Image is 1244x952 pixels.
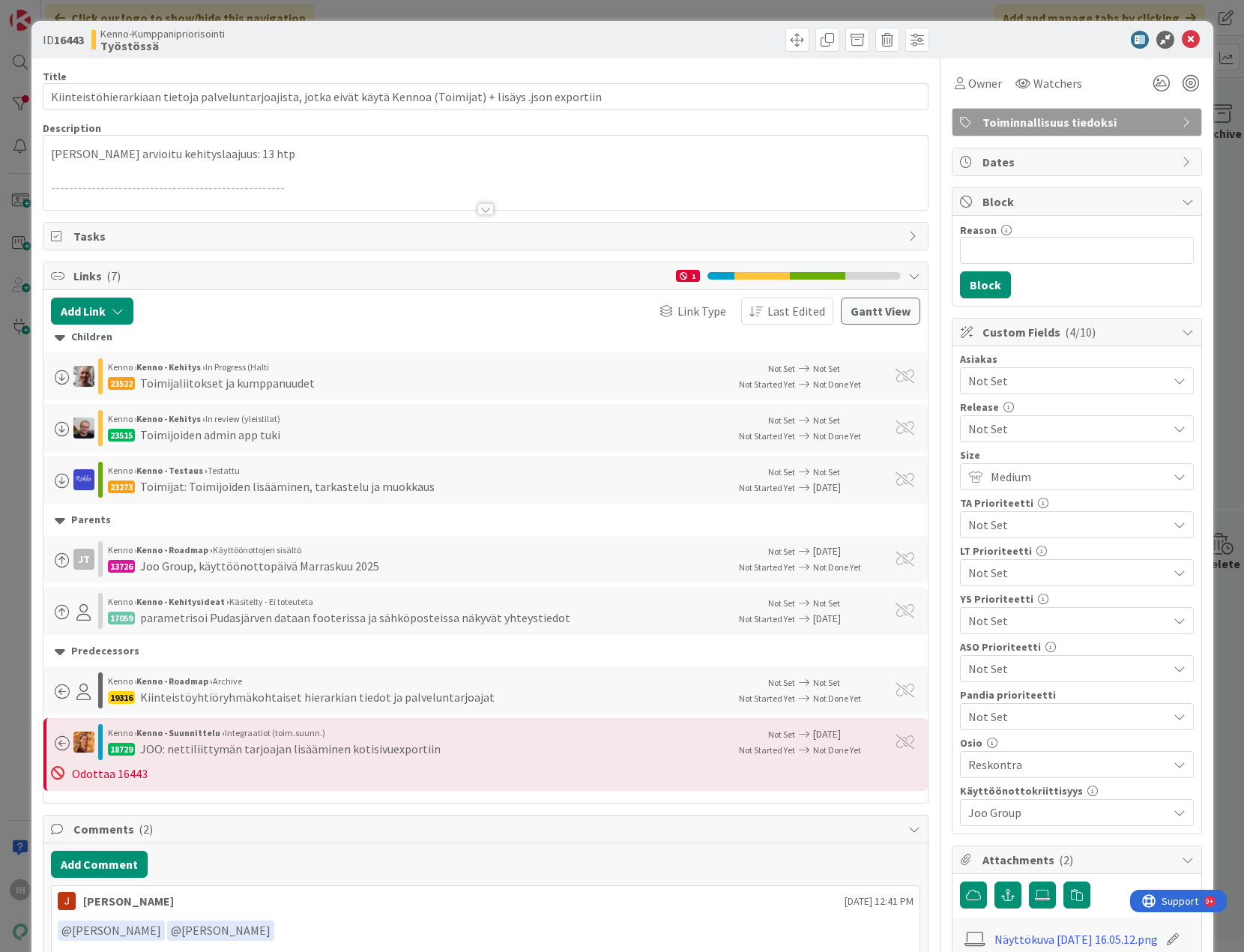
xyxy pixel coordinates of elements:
span: [DATE] [813,480,879,495]
span: Kenno › [108,465,136,476]
span: Kenno › [108,727,136,738]
p: [PERSON_NAME] arvioitu kehityslaajuus: 13 htp [51,145,920,163]
span: @ [61,923,72,938]
span: Käsitelty - Ei toteuteta [229,596,313,607]
b: Kenno - Kehitys › [136,361,205,373]
span: Not Set [968,514,1160,535]
div: 13726 [108,560,135,573]
span: Not Done Yet [813,693,861,704]
span: Link Type [677,302,726,320]
span: Not Set [968,706,1160,727]
span: Support [31,2,68,20]
b: Kenno - Kehitys › [136,413,205,424]
span: [DATE] [813,726,879,742]
span: Attachments [982,851,1174,869]
div: LT Prioriteetti [960,546,1194,556]
span: Block [982,193,1174,211]
span: Reskontra [968,756,1168,774]
div: JT [73,549,94,570]
span: ID [43,31,84,49]
div: Toimijoiden admin app tuki [140,426,280,444]
span: [DATE] 12:41 PM [845,894,914,909]
span: Kenno › [108,675,136,687]
label: Title [43,70,67,83]
span: Not Started Yet [739,693,795,704]
img: JM [58,892,76,910]
span: Not Done Yet [813,379,861,390]
span: Not Set [768,415,795,426]
span: Not Set [813,363,840,374]
span: Testattu [208,465,240,476]
div: Release [960,402,1194,412]
img: JH [73,418,94,439]
b: 16443 [54,32,84,47]
button: Block [960,271,1011,298]
div: Toimijat: Toimijoiden lisääminen, tarkastelu ja muokkaus [140,477,435,495]
span: ( 7 ) [106,268,121,283]
span: Medium [991,466,1160,487]
div: parametrisoi Pudasjärven dataan footerissa ja sähköposteissa näkyvät yhteystiedot [140,609,570,627]
span: Not Set [968,562,1160,583]
span: Not Set [813,415,840,426]
span: Kenno › [108,596,136,607]
input: type card name here... [43,83,929,110]
div: 1 [676,270,700,282]
span: Not Set [768,363,795,374]
span: Not Set [813,677,840,688]
div: 23522 [108,377,135,390]
span: Not Set [968,610,1160,631]
span: Not Set [768,677,795,688]
img: TL [73,732,94,753]
button: Gantt View [841,298,920,325]
span: Käyttöönottojen sisältö [213,544,301,555]
span: Not Set [813,466,840,477]
button: Last Edited [741,298,833,325]
button: Add Link [51,298,133,325]
span: Joo Group [968,804,1168,822]
span: Not Started Yet [739,482,795,493]
b: Kenno - Roadmap › [136,544,213,555]
span: ( 2 ) [139,822,153,837]
span: @ [171,923,181,938]
span: Not Set [968,420,1168,438]
span: Not Started Yet [739,430,795,442]
div: Children [55,329,917,346]
span: Not Done Yet [813,430,861,442]
span: [DATE] [813,611,879,627]
div: [PERSON_NAME] [83,892,174,910]
span: Not Set [768,546,795,557]
span: ( 4/10 ) [1065,325,1096,340]
span: Description [43,121,101,135]
span: Not Set [968,658,1160,679]
span: Watchers [1033,74,1082,92]
b: Kenno - Roadmap › [136,675,213,687]
div: Parents [55,512,917,528]
span: Kenno › [108,361,136,373]
span: Kenno › [108,413,136,424]
span: Archive [213,675,242,687]
div: 23515 [108,429,135,442]
div: Size [960,450,1194,460]
span: Not Set [968,372,1168,390]
span: Owner [968,74,1002,92]
div: YS Prioriteetti [960,594,1194,604]
span: Dates [982,153,1174,171]
span: Not Set [768,466,795,477]
div: 19316 [108,691,135,704]
span: Kenno-Kumppanipriorisointi [100,28,225,40]
img: VH [73,366,94,387]
div: 23273 [108,480,135,493]
span: Not Set [813,597,840,609]
span: Comments [73,820,901,838]
b: Työstössä [100,40,225,52]
span: Toiminnallisuus tiedoksi [982,113,1174,131]
div: Joo Group, käyttöönottopäivä Marraskuu 2025 [140,557,379,575]
span: Integraatiot (toim.suunn.) [225,727,325,738]
div: Asiakas [960,354,1194,364]
span: Kenno › [108,544,136,555]
span: [PERSON_NAME] [61,923,161,938]
b: Kenno - Kehitysideat › [136,596,229,607]
div: 17059 [108,612,135,624]
a: Näyttökuva [DATE] 16.05.12.png [994,930,1158,948]
b: Kenno - Testaus › [136,465,208,476]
